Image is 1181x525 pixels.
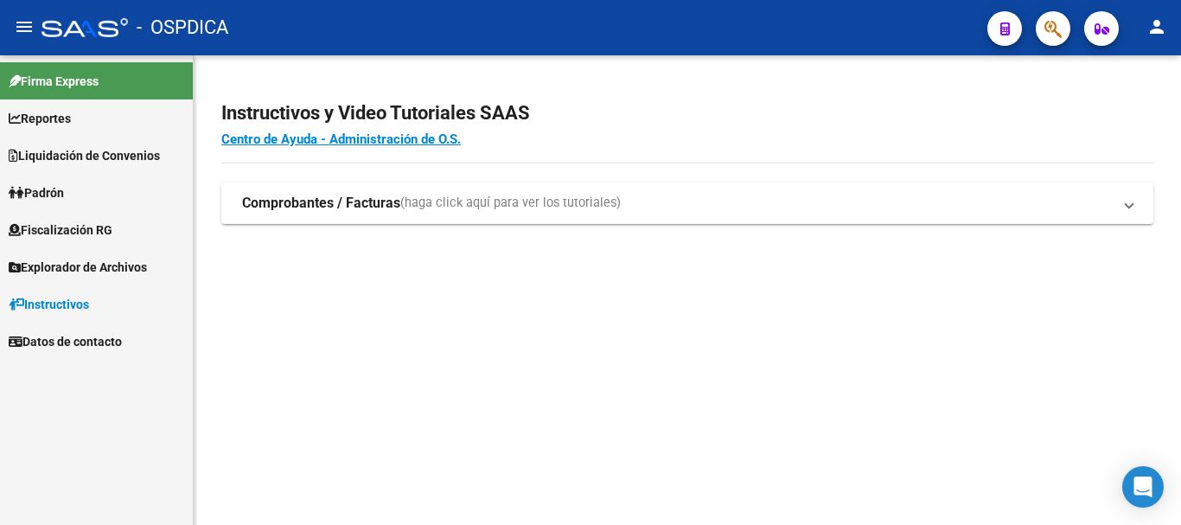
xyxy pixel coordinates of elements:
span: (haga click aquí para ver los tutoriales) [400,194,621,213]
span: Firma Express [9,72,99,91]
mat-expansion-panel-header: Comprobantes / Facturas(haga click aquí para ver los tutoriales) [221,182,1153,224]
span: - OSPDICA [137,9,228,47]
mat-icon: menu [14,16,35,37]
span: Fiscalización RG [9,221,112,240]
span: Padrón [9,183,64,202]
a: Centro de Ayuda - Administración de O.S. [221,131,461,147]
span: Explorador de Archivos [9,258,147,277]
span: Reportes [9,109,71,128]
span: Instructivos [9,295,89,314]
div: Open Intercom Messenger [1122,466,1164,508]
mat-icon: person [1146,16,1167,37]
h2: Instructivos y Video Tutoriales SAAS [221,97,1153,130]
strong: Comprobantes / Facturas [242,194,400,213]
span: Datos de contacto [9,332,122,351]
span: Liquidación de Convenios [9,146,160,165]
